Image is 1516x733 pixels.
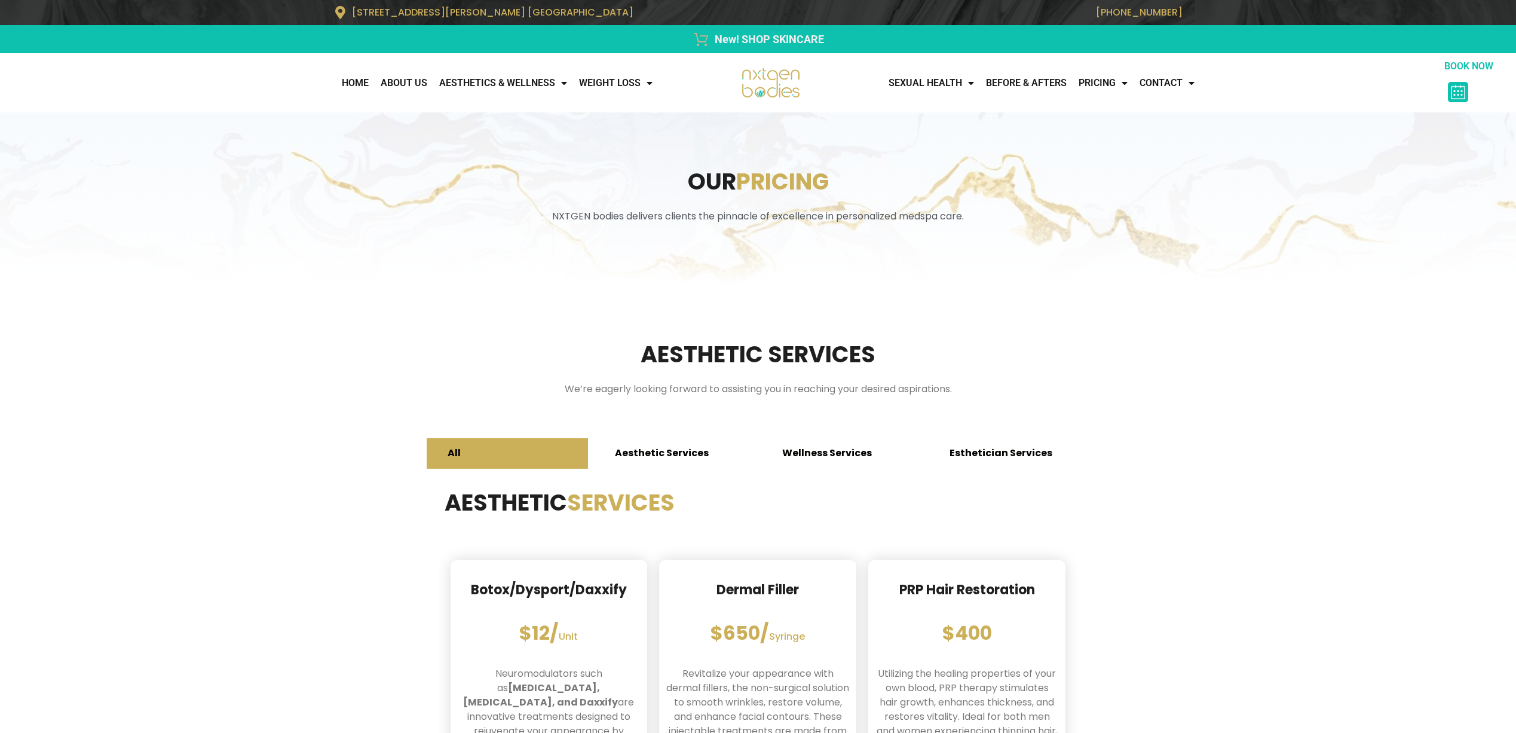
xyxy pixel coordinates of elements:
[666,581,849,599] p: Dermal Filler
[764,7,1183,18] p: [PHONE_NUMBER]
[782,447,872,460] span: Wellness Services
[615,447,709,460] span: Aesthetic Services
[950,447,1052,460] span: Esthetician Services
[448,447,461,460] span: All
[712,31,824,47] span: New! SHOP SKINCARE
[1429,59,1510,74] p: BOOK NOW
[559,630,578,643] span: Unit
[433,338,1084,370] h2: Aesthetic Services
[883,71,1428,95] nav: Menu
[594,438,755,469] a: Aesthetic Services
[375,71,433,95] a: About Us
[929,438,1090,469] a: Esthetician Services
[573,71,659,95] a: WEIGHT LOSS
[1134,71,1200,95] a: CONTACT
[736,166,829,197] span: Pricing
[1073,71,1134,95] a: Pricing
[567,487,675,518] span: Services
[769,630,805,643] span: Syringe
[427,438,588,469] a: All
[980,71,1073,95] a: Before & Afters
[875,581,1058,599] p: PRP Hair Restoration
[445,487,1072,518] h2: Aesthetic
[328,166,1189,197] h1: our
[352,5,633,19] span: [STREET_ADDRESS][PERSON_NAME] [GEOGRAPHIC_DATA]
[433,71,573,95] a: AESTHETICS & WELLNESS
[942,619,992,646] strong: $400
[710,619,769,646] strong: $650/
[328,209,1189,224] p: NXTGEN bodies delivers clients the pinnacle of excellence in personalized medspa care.
[433,382,1084,396] div: We’re eagerly looking forward to assisting you in reaching your desired aspirations.
[463,681,618,709] strong: [MEDICAL_DATA], [MEDICAL_DATA], and Daxxify
[336,71,375,95] a: Home
[6,71,659,95] nav: Menu
[761,438,923,469] a: Wellness Services
[883,71,980,95] a: Sexual Health
[458,581,641,599] p: Botox/Dysport/Daxxify
[334,31,1183,47] a: New! SHOP SKINCARE
[519,619,559,646] strong: $12/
